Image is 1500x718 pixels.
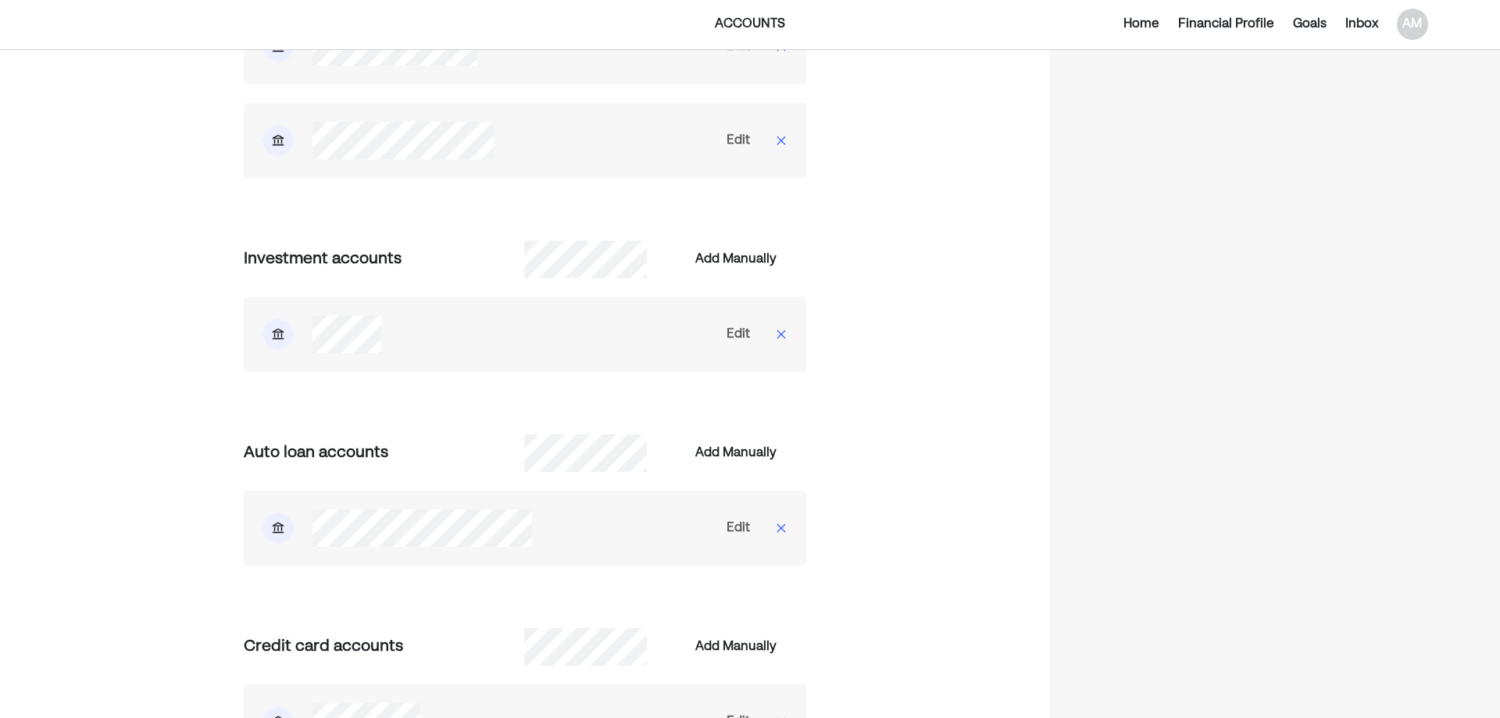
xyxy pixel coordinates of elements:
[1178,15,1274,34] div: Financial Profile
[1345,15,1378,34] div: Inbox
[523,15,977,34] div: ACCOUNTS
[695,444,777,463] div: Add Manually
[727,325,750,344] div: Edit
[244,635,524,659] div: Credit card accounts
[695,638,777,656] div: Add Manually
[727,519,750,538] div: Edit
[695,250,777,269] div: Add Manually
[727,131,750,150] div: Edit
[1397,9,1428,40] div: AM
[244,441,524,465] div: Auto loan accounts
[1293,15,1327,34] div: Goals
[1123,15,1159,34] div: Home
[244,248,524,271] div: Investment accounts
